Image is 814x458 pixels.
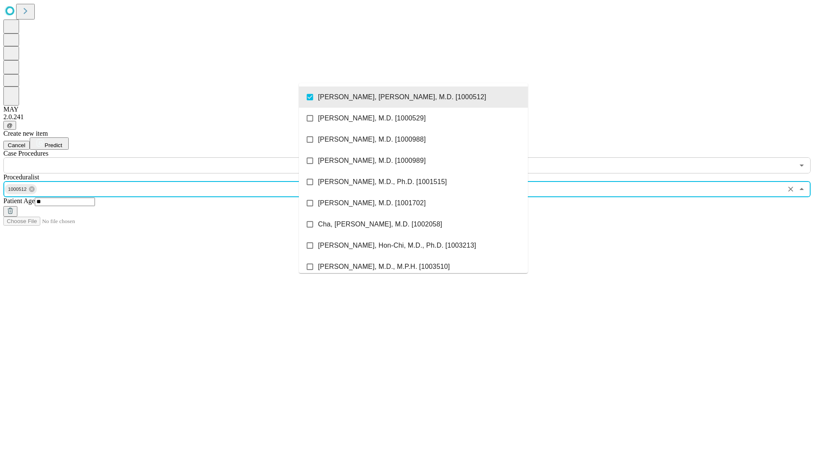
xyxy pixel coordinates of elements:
[318,177,447,187] span: [PERSON_NAME], M.D., Ph.D. [1001515]
[5,184,30,194] span: 1000512
[3,106,811,113] div: MAY
[3,113,811,121] div: 2.0.241
[3,130,48,137] span: Create new item
[3,141,30,150] button: Cancel
[30,137,69,150] button: Predict
[318,262,450,272] span: [PERSON_NAME], M.D., M.P.H. [1003510]
[318,219,442,229] span: Cha, [PERSON_NAME], M.D. [1002058]
[3,173,39,181] span: Proceduralist
[318,113,426,123] span: [PERSON_NAME], M.D. [1000529]
[785,183,797,195] button: Clear
[5,184,37,194] div: 1000512
[3,121,16,130] button: @
[796,159,808,171] button: Open
[7,122,13,128] span: @
[8,142,25,148] span: Cancel
[318,134,426,145] span: [PERSON_NAME], M.D. [1000988]
[3,197,35,204] span: Patient Age
[318,92,486,102] span: [PERSON_NAME], [PERSON_NAME], M.D. [1000512]
[3,150,48,157] span: Scheduled Procedure
[318,240,476,251] span: [PERSON_NAME], Hon-Chi, M.D., Ph.D. [1003213]
[318,156,426,166] span: [PERSON_NAME], M.D. [1000989]
[318,198,426,208] span: [PERSON_NAME], M.D. [1001702]
[796,183,808,195] button: Close
[45,142,62,148] span: Predict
